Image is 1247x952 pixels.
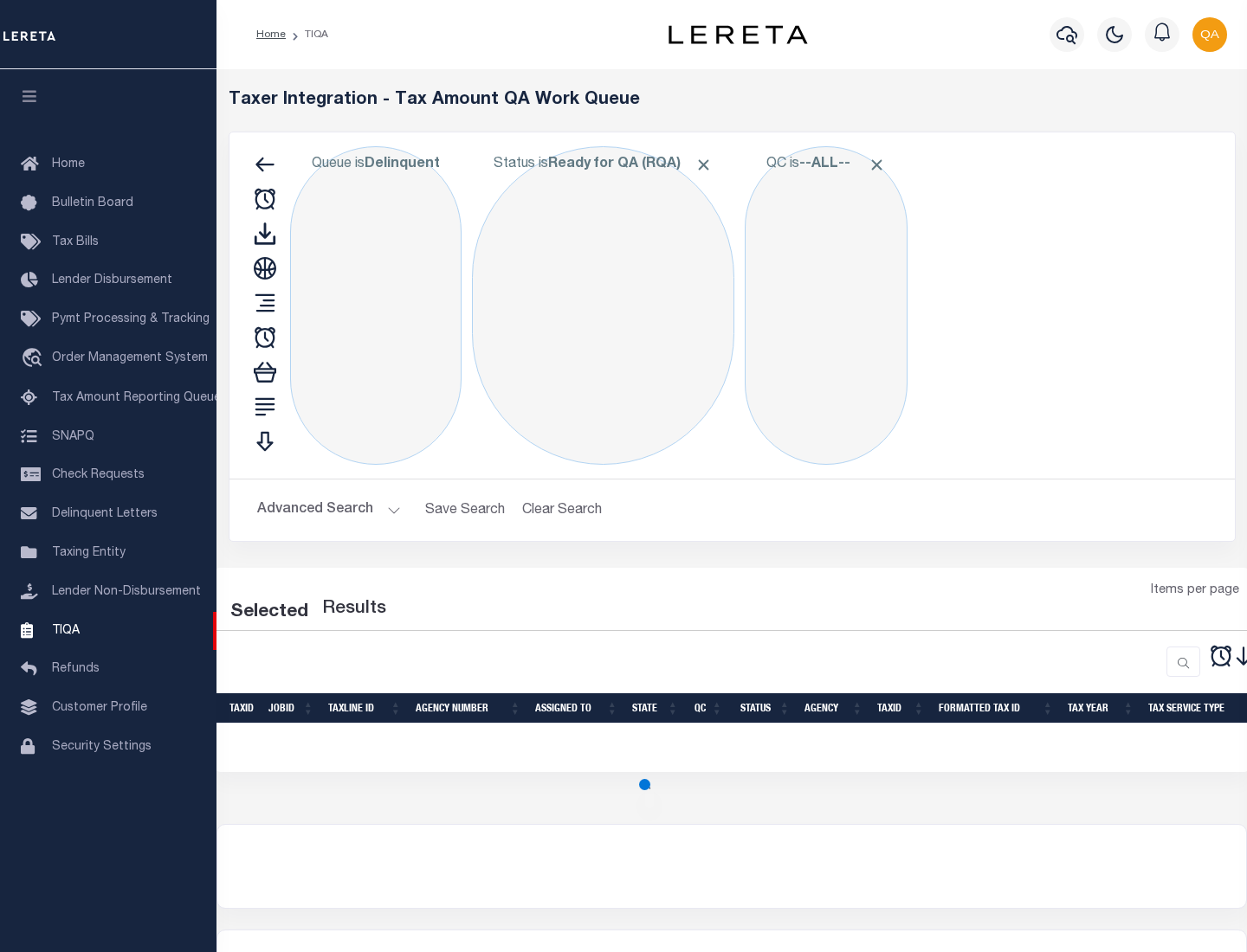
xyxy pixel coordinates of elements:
b: --ALL-- [799,158,850,171]
span: Click to Remove [695,156,713,174]
th: Tax Year [1061,693,1141,724]
span: Click to Remove [868,156,886,174]
img: svg+xml;base64,PHN2ZyB4bWxucz0iaHR0cDovL3d3dy53My5vcmcvMjAwMC9zdmciIHBvaW50ZXItZXZlbnRzPSJub25lIi... [1192,17,1227,52]
div: Click to Edit [290,146,462,465]
th: State [625,693,686,724]
div: Click to Edit [472,146,734,465]
span: Items per page [1151,582,1239,601]
th: TaxLine ID [321,693,409,724]
th: Assigned To [528,693,625,724]
span: Lender Non-Disbursement [52,586,201,598]
b: Ready for QA (RQA) [548,158,713,171]
div: Click to Edit [745,146,908,465]
span: Refunds [52,663,100,675]
a: Home [256,29,286,40]
span: Lender Disbursement [52,274,172,286]
span: Customer Profile [52,702,147,714]
th: Agency [798,693,870,724]
button: Advanced Search [257,493,401,527]
div: Selected [230,599,308,627]
h5: Taxer Integration - Tax Amount QA Work Queue [229,90,1236,111]
span: Taxing Entity [52,547,126,559]
span: Tax Bills [52,236,99,248]
th: Formatted Tax ID [932,693,1061,724]
span: Delinquent Letters [52,508,158,520]
span: Tax Amount Reporting Queue [52,392,221,404]
button: Clear Search [515,493,610,527]
th: QC [686,693,730,724]
span: Security Settings [52,741,152,753]
th: JobID [262,693,321,724]
button: Save Search [415,493,515,527]
th: TaxID [870,693,932,724]
b: Delinquent [365,158,440,171]
i: travel_explore [21,348,48,370]
th: Agency Number [409,693,528,724]
span: Home [52,158,85,170]
span: Bulletin Board [52,197,133,209]
label: Results [322,595,386,623]
span: Order Management System [52,352,208,364]
span: SNAPQ [52,430,94,442]
th: Status [730,693,798,724]
li: TIQA [286,27,328,42]
th: TaxID [223,693,262,724]
span: TIQA [52,624,80,636]
span: Pymt Processing & Tracking [52,313,210,325]
img: logo-dark.svg [669,25,807,44]
span: Check Requests [52,469,145,481]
